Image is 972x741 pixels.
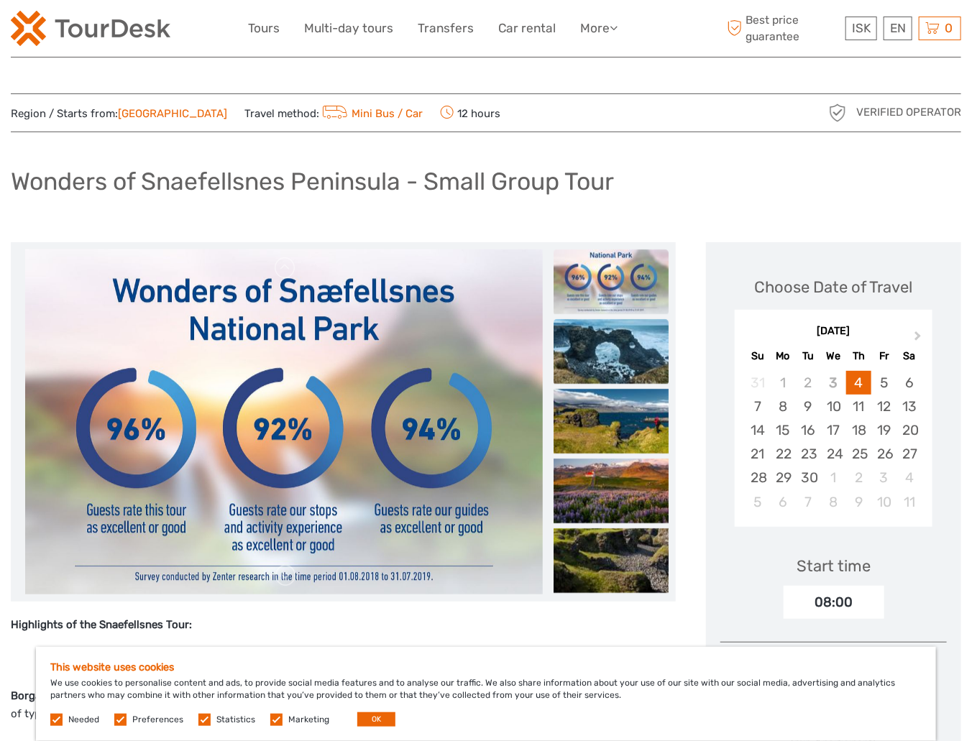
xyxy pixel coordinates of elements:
div: Choose Wednesday, September 24th, 2025 [821,442,846,466]
span: ISK [852,21,871,35]
img: 120-15d4194f-c635-41b9-a512-a3cb382bfb57_logo_small.png [11,11,170,46]
a: Tours [249,18,280,39]
div: Choose Wednesday, September 17th, 2025 [821,418,846,442]
div: Choose Monday, September 29th, 2025 [771,466,796,489]
div: Choose Thursday, September 11th, 2025 [846,395,871,418]
div: Choose Monday, September 8th, 2025 [771,395,796,418]
img: cd5494563ca94234b589cf805750745c_slider_thumbnail.jpg [554,528,669,593]
div: Su [745,346,770,366]
label: Statistics [216,714,255,726]
div: Not available Wednesday, September 3rd, 2025 [821,371,846,395]
button: OK [357,712,395,727]
div: Choose Thursday, September 18th, 2025 [846,418,871,442]
a: Multi-day tours [305,18,394,39]
a: Transfers [418,18,474,39]
div: Choose Monday, September 15th, 2025 [771,418,796,442]
div: Choose Friday, September 12th, 2025 [871,395,897,418]
div: Choose Saturday, September 20th, 2025 [897,418,922,442]
span: Travel method: [244,103,423,123]
img: 2bae003da9da4a1891490085840fb137_slider_thumbnail.jpg [554,389,669,454]
div: Choose Friday, October 3rd, 2025 [871,466,897,489]
div: Choose Friday, September 19th, 2025 [871,418,897,442]
a: Mini Bus / Car [319,107,423,120]
div: Choose Sunday, September 14th, 2025 [745,418,770,442]
div: Choose Wednesday, September 10th, 2025 [821,395,846,418]
label: Preferences [132,714,183,726]
div: Start time [797,555,871,577]
img: verified_operator_grey_128.png [826,101,849,124]
button: Next Month [908,328,931,351]
span: 12 hours [440,103,500,123]
div: Choose Monday, October 6th, 2025 [771,490,796,514]
span: 0 [943,21,955,35]
div: Choose Saturday, September 13th, 2025 [897,395,922,418]
div: Choose Saturday, September 27th, 2025 [897,442,922,466]
a: More [581,18,618,39]
div: Choose Sunday, September 7th, 2025 [745,395,770,418]
div: Choose Wednesday, October 1st, 2025 [821,466,846,489]
div: 08:00 [784,586,884,619]
img: a22b4ed76f9f46fe863ecc20ca788a50_slider_thumbnail.jpg [554,319,669,384]
span: Verified Operator [856,105,961,120]
div: Choose Saturday, September 6th, 2025 [897,371,922,395]
div: Choose Sunday, October 5th, 2025 [745,490,770,514]
div: Mo [771,346,796,366]
div: Choose Wednesday, October 8th, 2025 [821,490,846,514]
span: Best price guarantee [724,12,843,44]
h5: This website uses cookies [50,661,922,673]
div: Choose Tuesday, September 9th, 2025 [796,395,821,418]
div: Choose Thursday, September 4th, 2025 [846,371,871,395]
div: Not available Tuesday, September 2nd, 2025 [796,371,821,395]
div: Choose Monday, September 22nd, 2025 [771,442,796,466]
div: EN [884,17,912,40]
div: month 2025-09 [739,371,927,514]
img: b7fc00f7400a4e5caed0374122bce738_main_slider.jpg [25,249,543,594]
div: Choose Tuesday, October 7th, 2025 [796,490,821,514]
strong: Highlights of the Snaefellsnes Tour: [11,618,192,631]
div: Choose Tuesday, September 30th, 2025 [796,466,821,489]
div: Sa [897,346,922,366]
div: Choose Saturday, October 4th, 2025 [897,466,922,489]
a: [GEOGRAPHIC_DATA] [118,107,227,120]
div: Not available Sunday, August 31st, 2025 [745,371,770,395]
div: Not available Monday, September 1st, 2025 [771,371,796,395]
div: Choose Date of Travel [755,276,913,298]
div: Choose Sunday, September 28th, 2025 [745,466,770,489]
img: b7fc00f7400a4e5caed0374122bce738_slider_thumbnail.jpg [554,249,669,314]
span: Region / Starts from: [11,106,227,121]
div: Choose Friday, September 26th, 2025 [871,442,897,466]
div: Fr [871,346,897,366]
div: Th [846,346,871,366]
a: Car rental [499,18,556,39]
label: Marketing [288,714,329,726]
div: Tu [796,346,821,366]
p: – Begin your adventure in this historic seaside town, a gateway to [GEOGRAPHIC_DATA]. A quick sto... [11,687,676,724]
div: We use cookies to personalise content and ads, to provide social media features and to analyse ou... [36,647,936,741]
div: [DATE] [735,324,932,339]
div: Choose Friday, October 10th, 2025 [871,490,897,514]
h1: Wonders of Snaefellsnes Peninsula - Small Group Tour [11,167,614,196]
div: Choose Thursday, September 25th, 2025 [846,442,871,466]
strong: Borgarnes [11,689,63,702]
img: 716a06e18497442ebdd0b587d0d64e48_slider_thumbnail.jpg [554,459,669,523]
p: We're away right now. Please check back later! [20,25,162,37]
div: Choose Tuesday, September 23rd, 2025 [796,442,821,466]
div: Choose Thursday, October 9th, 2025 [846,490,871,514]
div: Choose Saturday, October 11th, 2025 [897,490,922,514]
div: Choose Friday, September 5th, 2025 [871,371,897,395]
label: Needed [68,714,99,726]
div: Choose Thursday, October 2nd, 2025 [846,466,871,489]
button: Open LiveChat chat widget [165,22,183,40]
div: Choose Sunday, September 21st, 2025 [745,442,770,466]
div: We [821,346,846,366]
div: Choose Tuesday, September 16th, 2025 [796,418,821,442]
